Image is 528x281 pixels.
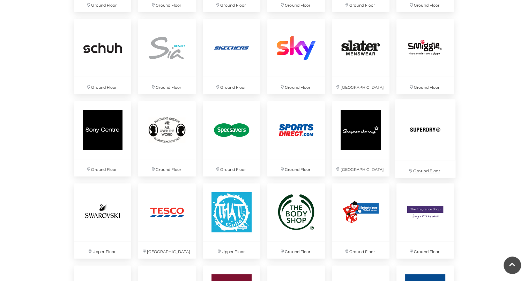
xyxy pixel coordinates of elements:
p: Ground Floor [396,77,454,94]
p: Ground Floor [138,77,196,94]
a: Ground Floor [135,16,199,98]
p: Ground Floor [396,242,454,259]
p: Ground Floor [203,77,260,94]
a: Ground Floor [135,98,199,180]
img: That Gallery at Festival Place [203,183,260,241]
a: Ground Floor [391,96,459,182]
a: Ground Floor [264,16,328,98]
a: Ground Floor [393,16,458,98]
a: Ground Floor [328,180,393,262]
p: Ground Floor [203,159,260,176]
p: Upper Floor [203,242,260,259]
a: Ground Floor [393,180,458,262]
p: Ground Floor [332,242,389,259]
p: Ground Floor [267,77,325,94]
p: Ground Floor [74,77,132,94]
a: Ground Floor [264,180,328,262]
p: [GEOGRAPHIC_DATA] [332,77,389,94]
a: That Gallery at Festival Place Upper Floor [199,180,264,262]
p: Ground Floor [395,160,455,178]
a: Ground Floor [70,98,135,180]
a: Upper Floor [70,180,135,262]
a: Ground Floor [199,16,264,98]
a: [GEOGRAPHIC_DATA] [328,16,393,98]
a: [GEOGRAPHIC_DATA] [135,180,199,262]
a: Ground Floor [70,16,135,98]
p: Ground Floor [267,159,325,176]
p: [GEOGRAPHIC_DATA] [332,159,389,176]
a: Ground Floor [264,98,328,180]
a: [GEOGRAPHIC_DATA] [328,98,393,180]
a: Ground Floor [199,98,264,180]
p: Upper Floor [74,242,132,259]
p: Ground Floor [267,242,325,259]
p: Ground Floor [74,159,132,176]
p: Ground Floor [138,159,196,176]
p: [GEOGRAPHIC_DATA] [138,242,196,259]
